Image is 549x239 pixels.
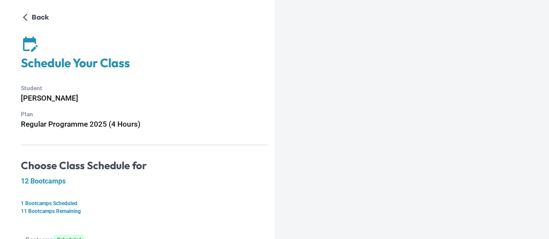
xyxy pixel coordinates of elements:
p: Back [32,12,49,23]
p: 1 Bootcamps Scheduled [21,200,268,207]
h6: [PERSON_NAME] [21,92,268,104]
h5: 12 Bootcamps [21,177,268,186]
h6: Regular Programme 2025 (4 Hours) [21,118,268,130]
button: Back [21,10,53,24]
h4: Schedule Your Class [21,56,268,71]
p: Plan [21,110,268,119]
p: Student [21,84,268,93]
h4: Choose Class Schedule for [21,159,268,172]
p: 11 Bootcamps Remaining [21,207,268,215]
